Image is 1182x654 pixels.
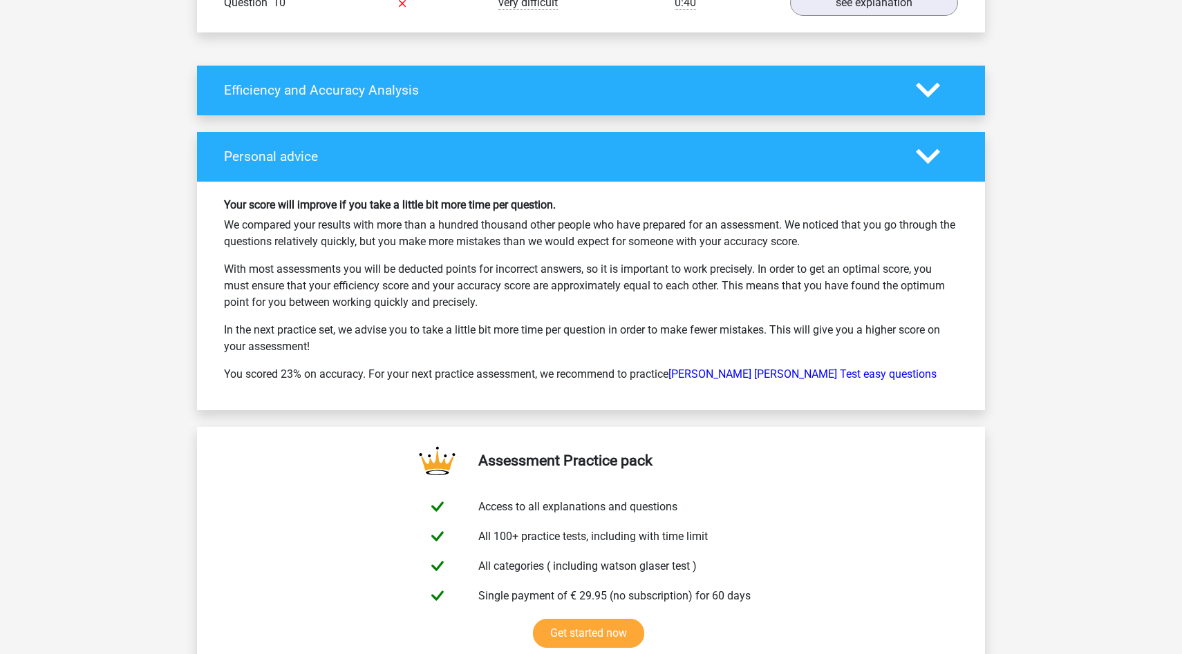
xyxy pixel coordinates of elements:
h4: Efficiency and Accuracy Analysis [224,82,895,98]
h4: Personal advice [224,148,895,164]
p: We compared your results with more than a hundred thousand other people who have prepared for an ... [224,217,958,250]
p: You scored 23% on accuracy. For your next practice assessment, we recommend to practice [224,366,958,383]
a: Get started now [533,619,644,648]
a: [PERSON_NAME] [PERSON_NAME] Test easy questions [668,367,937,381]
p: In the next practice set, we advise you to take a little bit more time per question in order to m... [224,322,958,355]
p: With most assessments you will be deducted points for incorrect answers, so it is important to wo... [224,261,958,311]
h6: Your score will improve if you take a little bit more time per question. [224,198,958,211]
